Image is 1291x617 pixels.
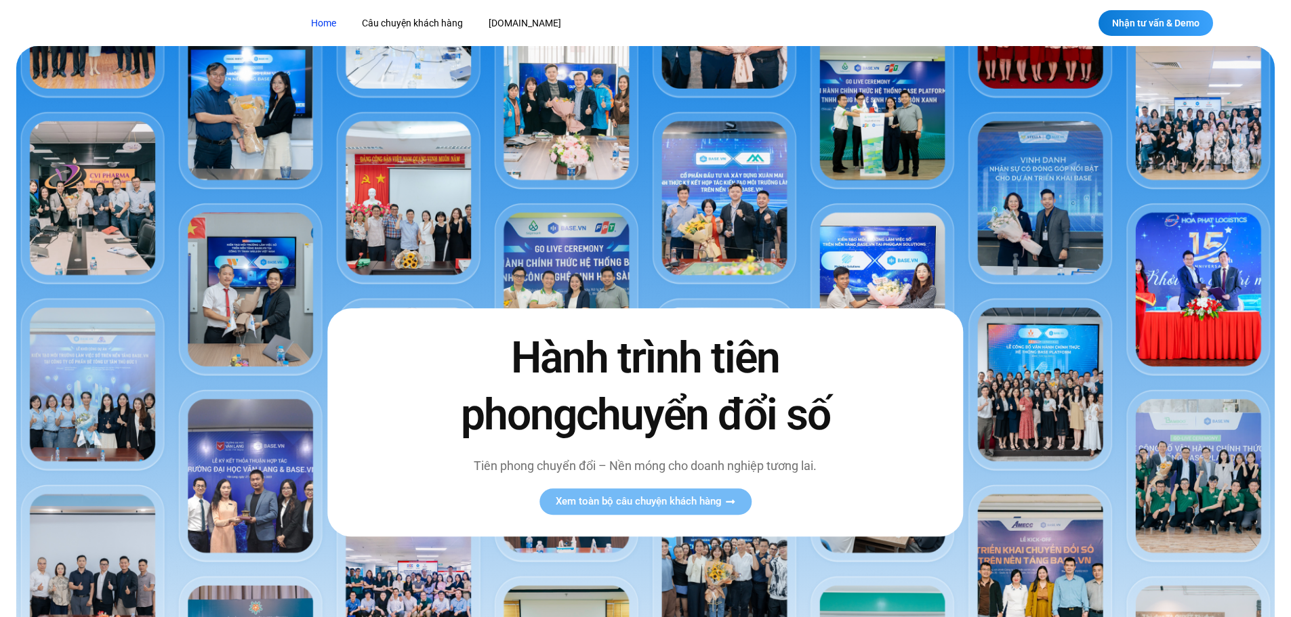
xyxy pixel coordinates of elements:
[1099,10,1213,36] a: Nhận tư vấn & Demo
[301,11,346,36] a: Home
[1112,18,1200,28] span: Nhận tư vấn & Demo
[432,456,859,475] p: Tiên phong chuyển đổi – Nền móng cho doanh nghiệp tương lai.
[539,488,752,515] a: Xem toàn bộ câu chuyện khách hàng
[352,11,473,36] a: Câu chuyện khách hàng
[432,331,859,443] h2: Hành trình tiên phong
[556,496,722,507] span: Xem toàn bộ câu chuyện khách hàng
[478,11,571,36] a: [DOMAIN_NAME]
[576,389,830,440] span: chuyển đổi số
[301,11,826,36] nav: Menu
